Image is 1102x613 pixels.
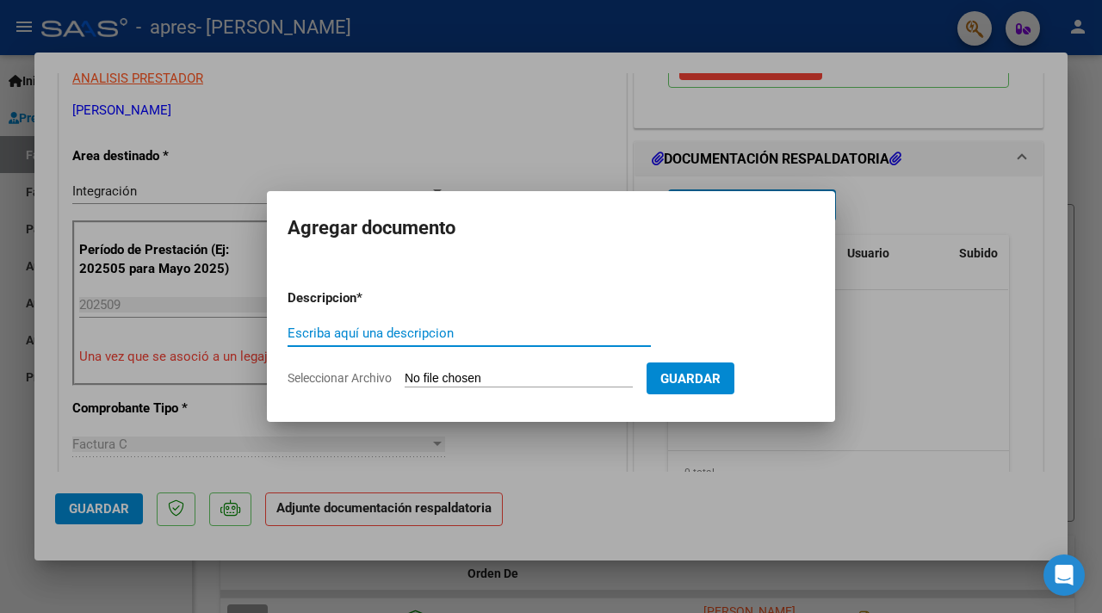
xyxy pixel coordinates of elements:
[288,371,392,385] span: Seleccionar Archivo
[288,288,446,308] p: Descripcion
[647,362,734,394] button: Guardar
[1043,554,1085,596] div: Open Intercom Messenger
[660,371,721,387] span: Guardar
[288,212,814,245] h2: Agregar documento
